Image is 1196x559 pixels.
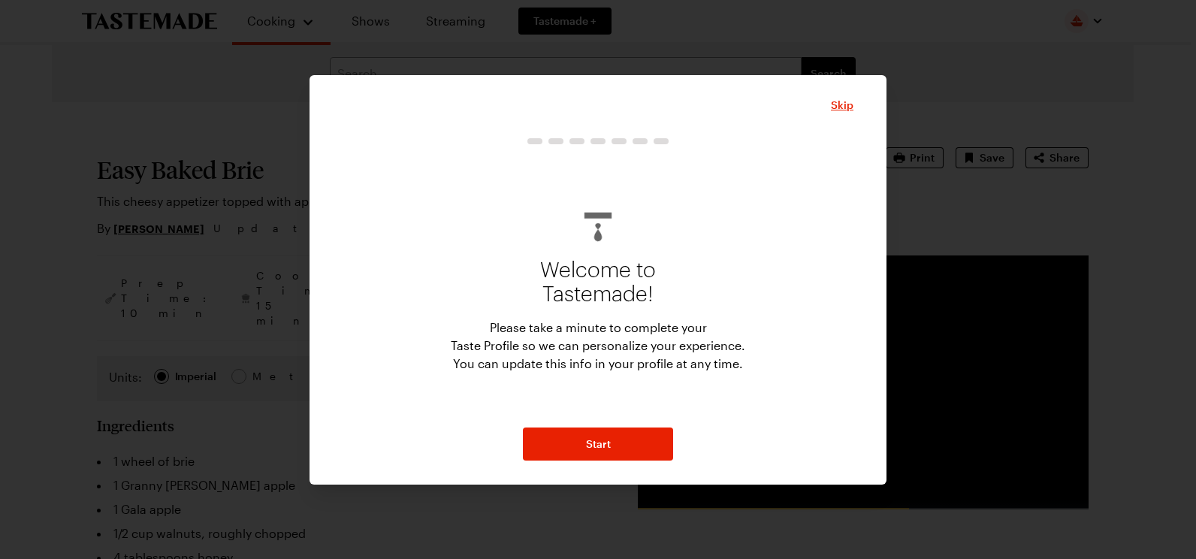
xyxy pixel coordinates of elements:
[523,428,673,461] button: NextStepButton
[586,437,611,452] span: Start
[831,98,853,113] span: Skip
[451,319,745,373] p: Please take a minute to complete your Taste Profile so we can personalize your experience. You ca...
[831,98,853,113] button: Close
[540,258,656,307] p: Welcome to Tastemade!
